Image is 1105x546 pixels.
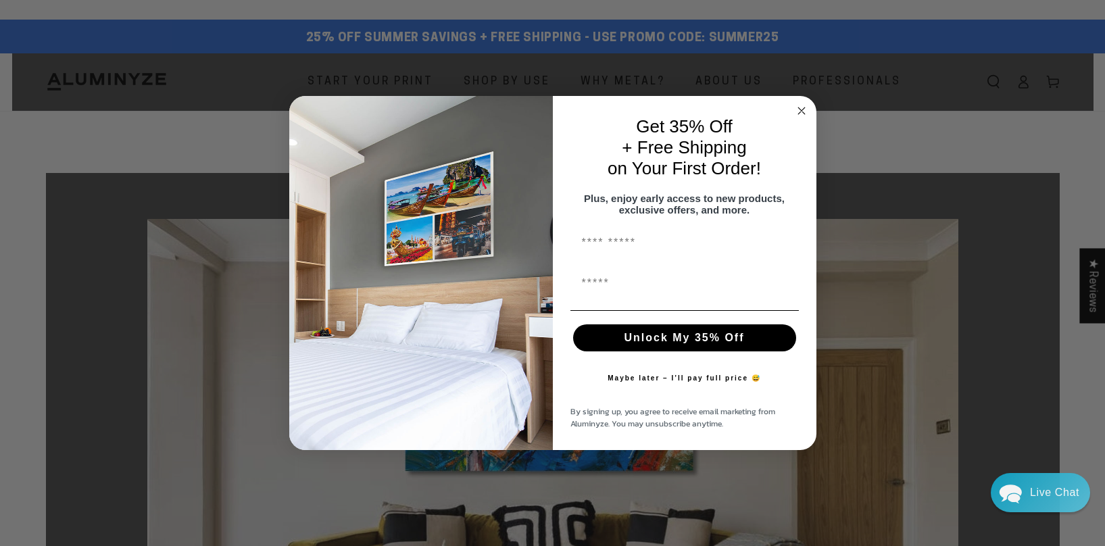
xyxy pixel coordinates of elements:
img: underline [570,310,799,311]
span: Plus, enjoy early access to new products, exclusive offers, and more. [584,193,785,216]
img: 728e4f65-7e6c-44e2-b7d1-0292a396982f.jpeg [289,96,553,450]
div: Contact Us Directly [1030,473,1079,512]
span: + Free Shipping [622,137,746,157]
button: Close dialog [793,103,810,119]
span: on Your First Order! [608,158,761,178]
span: By signing up, you agree to receive email marketing from Aluminyze. You may unsubscribe anytime. [570,405,775,430]
span: Get 35% Off [636,116,733,136]
button: Unlock My 35% Off [573,324,796,351]
button: Maybe later – I’ll pay full price 😅 [601,365,768,392]
div: Chat widget toggle [991,473,1090,512]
